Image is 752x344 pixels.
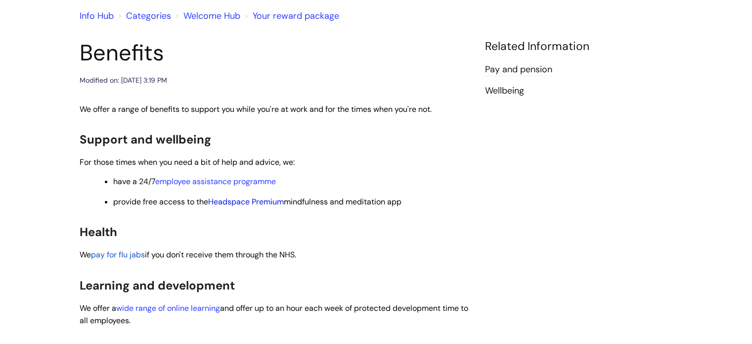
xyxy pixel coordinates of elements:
[243,8,339,24] li: Your reward package
[126,10,171,22] a: Categories
[485,63,552,76] a: Pay and pension
[116,8,171,24] li: Solution home
[80,157,295,167] span: For those times when you need a bit of help and advice, we:
[116,303,220,313] a: wide range of online learning
[80,74,167,87] div: Modified on: [DATE] 3:19 PM
[80,40,470,66] h1: Benefits
[80,104,432,114] span: We offer a range of benefits to support you while you're at work and for the times when you're not.
[80,132,211,147] span: Support and wellbeing
[485,85,524,98] a: Wellbeing
[80,303,468,326] span: We offer a and offer up to an hour each week of protected development time to all employees.
[155,176,276,187] a: employee assistance programme
[113,176,276,187] span: have a 24/7
[80,224,117,240] span: Health
[80,249,296,260] span: We if you don't receive them through the NHS.
[91,249,145,260] a: pay for flu jabs
[253,10,339,22] a: Your reward package
[183,10,240,22] a: Welcome Hub
[80,10,114,22] a: Info Hub
[174,8,240,24] li: Welcome Hub
[113,197,401,207] span: provide free access to the mindfulness and meditation app
[80,278,235,293] span: Learning and development
[208,197,284,207] a: Headspace Premium
[485,40,673,53] h4: Related Information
